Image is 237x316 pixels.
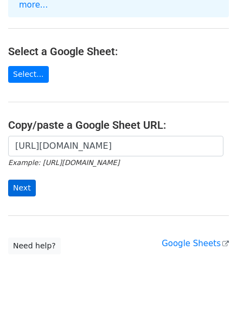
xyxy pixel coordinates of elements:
small: Example: [URL][DOMAIN_NAME] [8,159,119,167]
a: Need help? [8,238,61,254]
a: Select... [8,66,49,83]
h4: Copy/paste a Google Sheet URL: [8,119,229,131]
h4: Select a Google Sheet: [8,45,229,58]
a: Google Sheets [162,239,229,248]
input: Next [8,180,36,196]
input: Paste your Google Sheet URL here [8,136,223,156]
iframe: Chat Widget [183,264,237,316]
